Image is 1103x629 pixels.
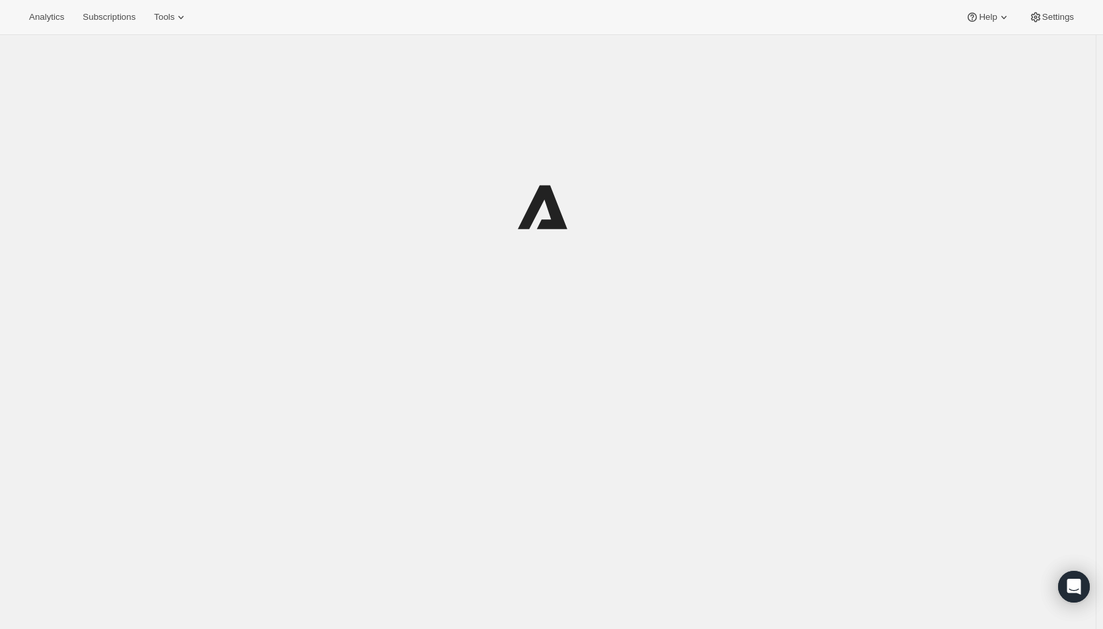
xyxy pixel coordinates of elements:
button: Subscriptions [75,8,143,26]
span: Settings [1042,12,1074,22]
div: Open Intercom Messenger [1058,571,1090,603]
span: Tools [154,12,174,22]
span: Subscriptions [83,12,135,22]
button: Help [958,8,1018,26]
button: Settings [1021,8,1082,26]
span: Analytics [29,12,64,22]
button: Tools [146,8,196,26]
button: Analytics [21,8,72,26]
span: Help [979,12,997,22]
